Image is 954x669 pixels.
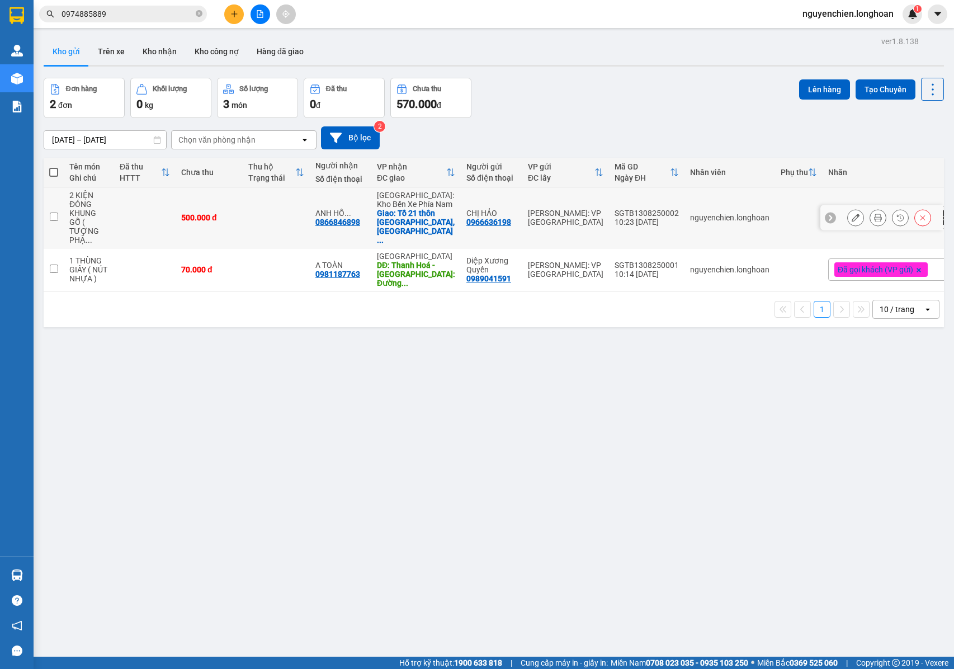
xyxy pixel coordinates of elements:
div: Trạng thái [248,173,295,182]
div: Người gửi [466,162,517,171]
span: copyright [892,659,900,667]
span: message [12,646,22,656]
button: 1 [814,301,830,318]
div: 1 THÙNG GIẤY ( NÚT NHỰA ) [69,256,108,283]
th: Toggle SortBy [775,158,823,187]
div: ĐC lấy [528,173,594,182]
div: Khối lượng [153,85,187,93]
div: Đơn hàng [66,85,97,93]
button: Kho công nợ [186,38,248,65]
button: file-add [251,4,270,24]
div: 0966636198 [466,218,511,227]
div: HTTT [120,173,161,182]
strong: 0369 525 060 [790,658,838,667]
span: file-add [256,10,264,18]
span: notification [12,620,22,631]
span: close-circle [196,9,202,20]
button: Trên xe [89,38,134,65]
div: Diệp Xương Quyền [466,256,517,274]
div: [GEOGRAPHIC_DATA] [377,252,455,261]
img: solution-icon [11,101,23,112]
div: Số điện thoại [315,175,366,183]
span: đơn [58,101,72,110]
th: Toggle SortBy [243,158,310,187]
span: ... [377,235,384,244]
span: aim [282,10,290,18]
div: [PERSON_NAME]: VP [GEOGRAPHIC_DATA] [528,209,603,227]
span: question-circle [12,595,22,606]
span: 3 [223,97,229,111]
img: warehouse-icon [11,73,23,84]
div: Phụ thu [781,168,808,177]
div: Giao: Tổ 21 thôn Đồng Nhơn 1, Vĩnh Trung, Nha Trang, Khánh Hòa [377,209,455,244]
div: CHỊ HẢO [466,209,517,218]
div: VP nhận [377,162,446,171]
div: ANH HỒ QUYẾT CHIẾN [315,209,366,218]
div: Sửa đơn hàng [847,209,864,226]
th: Toggle SortBy [609,158,684,187]
div: nguyenchien.longhoan [690,213,769,222]
span: | [511,657,512,669]
span: 570.000 [396,97,437,111]
span: 0 [136,97,143,111]
button: Kho nhận [134,38,186,65]
div: Mã GD [615,162,670,171]
span: đ [316,101,320,110]
div: Chưa thu [413,85,441,93]
div: [PERSON_NAME]: VP [GEOGRAPHIC_DATA] [528,261,603,279]
div: Chưa thu [181,168,237,177]
div: 70.000 đ [181,265,237,274]
button: plus [224,4,244,24]
div: 10 / trang [880,304,914,315]
span: ... [402,279,408,288]
span: món [232,101,247,110]
span: Miền Bắc [757,657,838,669]
div: 2 KIỆN ĐÓNG KHUNG GỖ ( TƯỢNG PHẬT CHÙA GỬI NHẸ TAY ) [69,191,108,244]
div: ĐC giao [377,173,446,182]
input: Select a date range. [44,131,166,149]
span: ... [344,209,351,218]
div: Ghi chú [69,173,108,182]
button: Chưa thu570.000đ [390,78,471,118]
span: ... [86,235,92,244]
div: SGTB1308250002 [615,209,679,218]
img: logo-vxr [10,7,24,24]
div: Đã thu [120,162,161,171]
span: Miền Nam [611,657,748,669]
button: Số lượng3món [217,78,298,118]
div: Số lượng [239,85,268,93]
div: Thu hộ [248,162,295,171]
div: VP gửi [528,162,594,171]
span: 1 [915,5,919,13]
span: 0 [310,97,316,111]
svg: open [923,305,932,314]
span: search [46,10,54,18]
div: Đã thu [326,85,347,93]
button: Khối lượng0kg [130,78,211,118]
div: 0981187763 [315,270,360,279]
div: 0866846898 [315,218,360,227]
button: Hàng đã giao [248,38,313,65]
button: Lên hàng [799,79,850,100]
button: Bộ lọc [321,126,380,149]
span: Cung cấp máy in - giấy in: [521,657,608,669]
div: [GEOGRAPHIC_DATA]: Kho Bến Xe Phía Nam [377,191,455,209]
div: nguyenchien.longhoan [690,265,769,274]
span: caret-down [933,9,943,19]
div: Chọn văn phòng nhận [178,134,256,145]
span: đ [437,101,441,110]
span: 2 [50,97,56,111]
div: Tên món [69,162,108,171]
div: SGTB1308250001 [615,261,679,270]
strong: 0708 023 035 - 0935 103 250 [646,658,748,667]
div: ver 1.8.138 [881,35,919,48]
span: nguyenchien.longhoan [794,7,903,21]
div: Ngày ĐH [615,173,670,182]
div: 10:23 [DATE] [615,218,679,227]
button: caret-down [928,4,947,24]
sup: 1 [914,5,922,13]
th: Toggle SortBy [522,158,609,187]
span: ⚪️ [751,661,754,665]
img: warehouse-icon [11,45,23,56]
span: | [846,657,848,669]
